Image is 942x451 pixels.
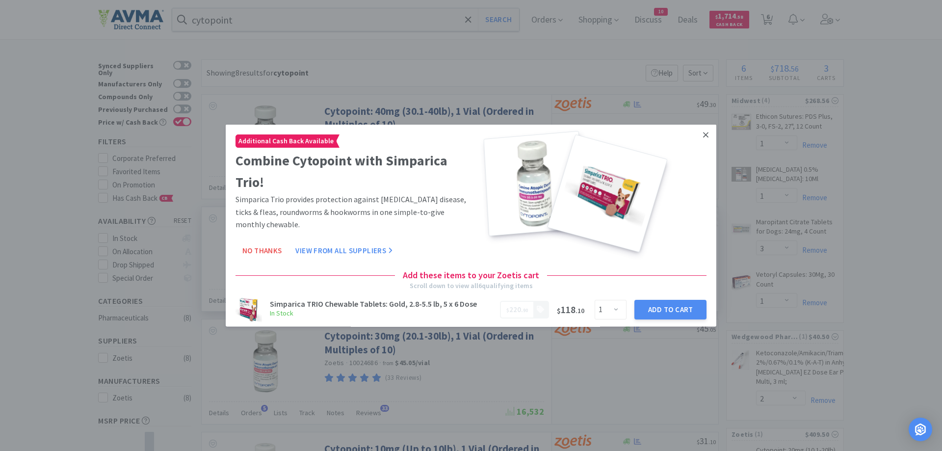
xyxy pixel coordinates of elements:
span: $ [557,306,561,315]
h2: Combine Cytopoint with Simparica Trio! [235,149,467,193]
h6: In Stock [270,308,494,318]
h4: Add these items to your Zoetis cart [395,268,547,282]
span: . 10 [576,306,584,315]
span: Additional Cash Back Available [236,134,336,147]
img: 153786e2b72e4582b937c322a9cf453e.png [235,296,262,322]
h3: Simparica TRIO Chewable Tablets: Gold, 2.8-5.5 lb, 5 x 6 Dose [270,300,494,308]
img: 38df40982a3c4d2f8ae19836f759c710.png [235,326,262,353]
span: $ [506,307,509,313]
button: Add to Cart [634,299,706,319]
p: Simparica Trio provides protection against [MEDICAL_DATA] disease, ticks & fleas, roundworms & ho... [235,193,467,231]
span: . [506,304,528,314]
span: 90 [523,307,528,313]
div: Open Intercom Messenger [909,418,932,441]
button: View From All Suppliers [288,240,399,260]
span: 118 [557,303,584,315]
span: 220 [509,304,521,314]
button: No Thanks [235,240,288,260]
div: Scroll down to view all 6 qualifying items [410,280,533,291]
